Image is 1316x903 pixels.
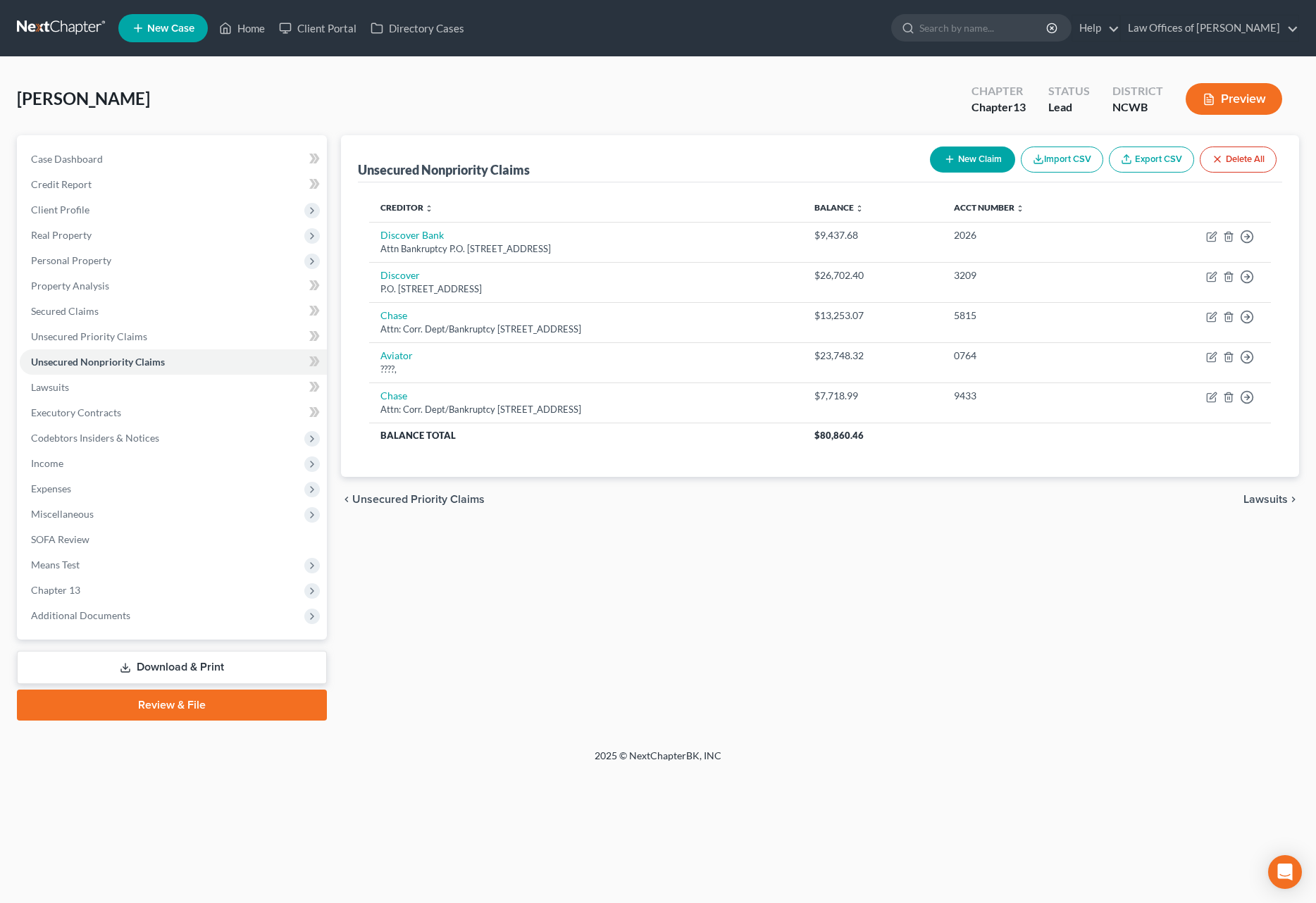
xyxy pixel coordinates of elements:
button: Import CSV [1021,147,1103,173]
span: Expenses [31,482,71,494]
a: Review & File [17,690,327,721]
span: $80,860.46 [814,430,864,441]
div: $9,437.68 [814,228,931,242]
a: Discover Bank [380,229,444,241]
div: 3209 [954,268,1112,282]
a: Discover [380,269,420,281]
div: 2025 © NextChapterBK, INC [256,749,1060,774]
span: Chapter 13 [31,584,80,596]
a: Home [212,15,272,41]
a: Case Dashboard [20,147,327,172]
a: Directory Cases [364,15,471,41]
span: Executory Contracts [31,406,121,418]
a: Balance unfold_more [814,202,864,213]
a: Client Portal [272,15,364,41]
a: SOFA Review [20,527,327,552]
div: $7,718.99 [814,389,931,403]
i: unfold_more [855,204,864,213]
div: Open Intercom Messenger [1268,855,1302,889]
span: 13 [1013,100,1026,113]
span: New Case [147,23,194,34]
span: Income [31,457,63,469]
span: Lawsuits [31,381,69,393]
span: Unsecured Priority Claims [352,494,485,505]
i: chevron_left [341,494,352,505]
button: New Claim [930,147,1015,173]
button: chevron_left Unsecured Priority Claims [341,494,485,505]
a: Executory Contracts [20,400,327,425]
a: Acct Number unfold_more [954,202,1024,213]
div: 9433 [954,389,1112,403]
button: Delete All [1200,147,1277,173]
a: Help [1072,15,1119,41]
a: Secured Claims [20,299,327,324]
span: Case Dashboard [31,153,103,165]
button: Lawsuits chevron_right [1243,494,1299,505]
a: Chase [380,309,407,321]
i: unfold_more [425,204,433,213]
button: Preview [1186,83,1282,115]
div: Chapter [972,99,1026,116]
div: Attn: Corr. Dept/Bankruptcy [STREET_ADDRESS] [380,403,792,416]
div: Attn Bankruptcy P.O. [STREET_ADDRESS] [380,242,792,256]
div: P.O. [STREET_ADDRESS] [380,282,792,296]
i: unfold_more [1016,204,1024,213]
a: Credit Report [20,172,327,197]
span: Miscellaneous [31,508,94,520]
div: Lead [1048,99,1090,116]
a: Unsecured Nonpriority Claims [20,349,327,375]
a: Creditor unfold_more [380,202,433,213]
div: ????, [380,363,792,376]
span: [PERSON_NAME] [17,88,150,108]
div: Attn: Corr. Dept/Bankruptcy [STREET_ADDRESS] [380,323,792,336]
span: Client Profile [31,204,89,216]
div: 0764 [954,349,1112,363]
a: Law Offices of [PERSON_NAME] [1121,15,1298,41]
a: Aviator [380,349,413,361]
div: Chapter [972,83,1026,99]
th: Balance Total [369,423,803,448]
span: Unsecured Nonpriority Claims [31,356,165,368]
span: SOFA Review [31,533,89,545]
div: Unsecured Nonpriority Claims [358,161,530,178]
span: Additional Documents [31,609,130,621]
span: Real Property [31,229,92,241]
a: Download & Print [17,651,327,684]
span: Codebtors Insiders & Notices [31,432,159,444]
span: Personal Property [31,254,111,266]
span: Credit Report [31,178,92,190]
div: $13,253.07 [814,309,931,323]
div: Status [1048,83,1090,99]
a: Chase [380,390,407,401]
span: Property Analysis [31,280,109,292]
span: Secured Claims [31,305,99,317]
span: Lawsuits [1243,494,1288,505]
div: NCWB [1112,99,1163,116]
div: 5815 [954,309,1112,323]
div: 2026 [954,228,1112,242]
a: Unsecured Priority Claims [20,324,327,349]
input: Search by name... [919,15,1048,41]
i: chevron_right [1288,494,1299,505]
div: $26,702.40 [814,268,931,282]
span: Unsecured Priority Claims [31,330,147,342]
a: Property Analysis [20,273,327,299]
span: Means Test [31,559,80,571]
a: Export CSV [1109,147,1194,173]
div: $23,748.32 [814,349,931,363]
div: District [1112,83,1163,99]
a: Lawsuits [20,375,327,400]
